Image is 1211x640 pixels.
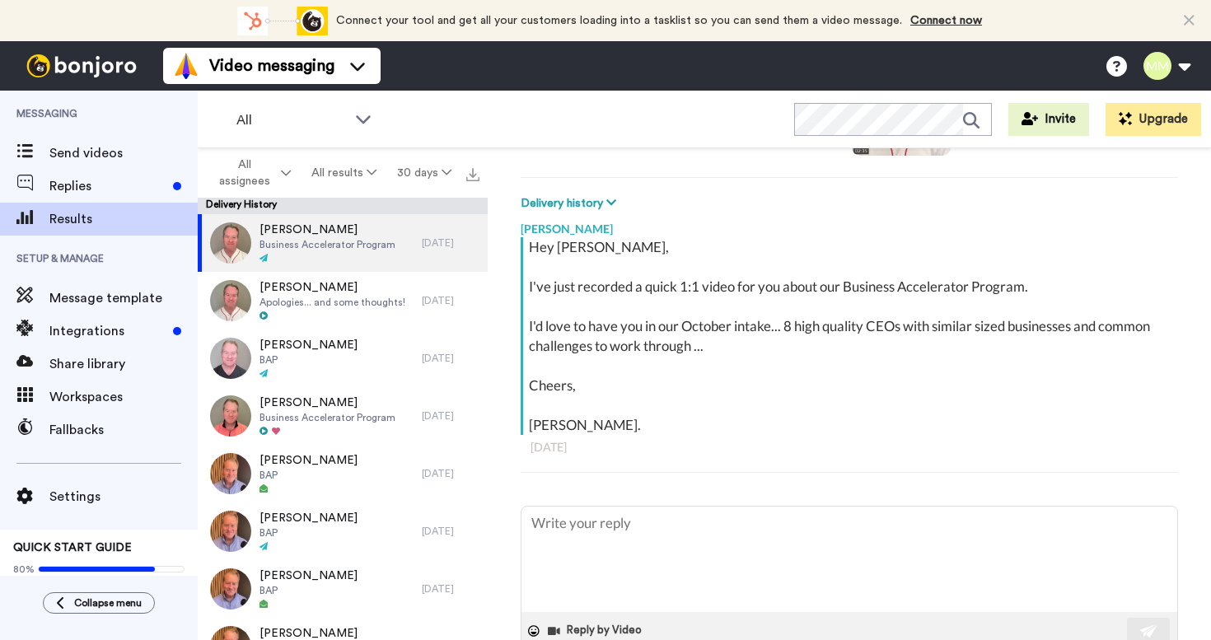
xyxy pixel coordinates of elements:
div: [DATE] [422,352,479,365]
span: Fallbacks [49,420,198,440]
span: Video messaging [209,54,334,77]
button: Collapse menu [43,592,155,614]
button: All results [302,158,387,188]
span: BAP [259,469,358,482]
div: [DATE] [422,582,479,596]
span: Workspaces [49,387,198,407]
button: All assignees [201,150,302,196]
a: [PERSON_NAME]Business Accelerator Program[DATE] [198,387,488,445]
button: Delivery history [521,194,621,213]
img: bj-logo-header-white.svg [20,54,143,77]
img: bb0f3d4e-8ffa-45df-bc7d-8f04b68115da-thumb.jpg [210,568,251,610]
div: [DATE] [422,409,479,423]
span: All [236,110,347,130]
span: Share library [49,354,198,374]
span: Results [49,209,198,229]
button: Invite [1008,103,1089,136]
img: 5e96716e-4298-430e-aca0-d9f3f8f7f1b5-thumb.jpg [210,280,251,321]
span: [PERSON_NAME] [259,568,358,584]
span: Connect your tool and get all your customers loading into a tasklist so you can send them a video... [336,15,902,26]
a: [PERSON_NAME]BAP[DATE] [198,329,488,387]
span: [PERSON_NAME] [259,510,358,526]
img: 774417e3-27aa-4421-8160-8d542b8b9639-thumb.jpg [210,511,251,552]
span: BAP [259,353,358,367]
a: [PERSON_NAME]Business Accelerator Program[DATE] [198,214,488,272]
a: [PERSON_NAME]Apologies... and some thoughts![DATE] [198,272,488,329]
span: Integrations [49,321,166,341]
span: BAP [259,584,358,597]
div: [DATE] [422,467,479,480]
button: Upgrade [1106,103,1201,136]
img: 893ae91c-3848-48b6-8279-fd8ea590b3cd-thumb.jpg [210,453,251,494]
span: [PERSON_NAME] [259,337,358,353]
span: Business Accelerator Program [259,238,395,251]
a: [PERSON_NAME]BAP[DATE] [198,502,488,560]
span: [PERSON_NAME] [259,452,358,469]
span: 80% [13,563,35,576]
span: Settings [49,487,198,507]
a: [PERSON_NAME]BAP[DATE] [198,445,488,502]
a: [PERSON_NAME]BAP[DATE] [198,560,488,618]
div: [DATE] [422,525,479,538]
span: [PERSON_NAME] [259,395,395,411]
div: [DATE] [531,439,1168,455]
img: send-white.svg [1140,624,1158,638]
img: f9a1e324-c8c7-4048-83d6-9f91b00c71e4-thumb.jpg [210,338,251,379]
span: Collapse menu [74,596,142,610]
img: vm-color.svg [173,53,199,79]
span: QUICK START GUIDE [13,542,132,554]
span: BAP [259,526,358,540]
div: [DATE] [422,236,479,250]
div: [PERSON_NAME] [521,213,1178,237]
div: animation [237,7,328,35]
span: Replies [49,176,166,196]
span: All assignees [211,156,278,189]
img: export.svg [466,168,479,181]
span: Apologies... and some thoughts! [259,296,405,309]
div: [DATE] [422,294,479,307]
span: Business Accelerator Program [259,411,395,424]
span: [PERSON_NAME] [259,222,395,238]
img: d4a71aab-3678-493b-96e9-9ffddd6c5fef-thumb.jpg [210,222,251,264]
img: 9e043665-3c67-4435-8631-b63694811130-thumb.jpg [210,395,251,437]
span: [PERSON_NAME] [259,279,405,296]
div: Hey [PERSON_NAME], I've just recorded a quick 1:1 video for you about our Business Accelerator Pr... [529,237,1174,435]
span: Message template [49,288,198,308]
button: Export all results that match these filters now. [461,161,484,185]
button: 30 days [386,158,461,188]
span: Send videos [49,143,198,163]
div: Delivery History [198,198,488,214]
a: Connect now [910,15,982,26]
